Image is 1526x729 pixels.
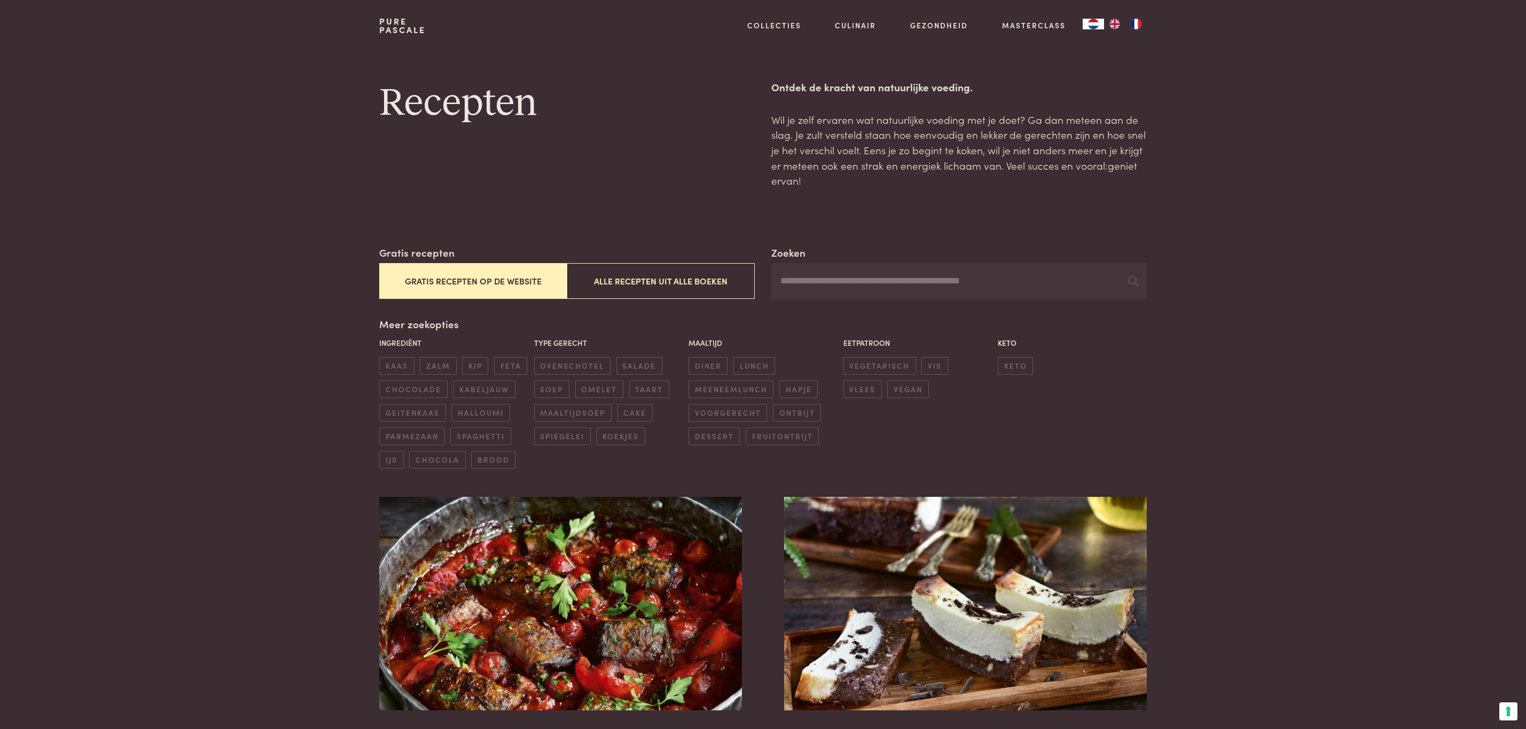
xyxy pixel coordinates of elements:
button: Gratis recepten op de website [379,263,567,299]
span: fruitontbijt [746,427,819,445]
span: vlees [843,381,882,398]
span: kaas [379,357,414,375]
span: meeneemlunch [688,381,773,398]
span: spiegelei [534,427,591,445]
span: salade [616,357,662,375]
span: omelet [575,381,623,398]
span: lunch [733,357,775,375]
a: PurePascale [379,17,426,34]
span: maaltijdsoep [534,404,612,422]
label: Zoeken [771,245,805,260]
span: zalm [420,357,456,375]
span: kip [462,357,488,375]
span: geitenkaas [379,404,445,422]
span: taart [629,381,669,398]
span: ovenschotel [534,357,611,375]
span: vegetarisch [843,357,916,375]
button: Uw voorkeuren voor toestemming voor trackingtechnologieën [1499,702,1517,720]
p: Wil je zelf ervaren wat natuurlijke voeding met je doet? Ga dan meteen aan de slag. Je zult verst... [771,112,1146,188]
a: Collecties [747,20,801,31]
span: soep [534,381,569,398]
span: voorgerecht [688,404,767,422]
span: kabeljauw [453,381,515,398]
label: Gratis recepten [379,245,455,260]
ul: Language list [1104,19,1147,29]
p: Eetpatroon [843,337,992,348]
span: vegan [887,381,928,398]
span: spaghetti [450,427,511,445]
img: Brownie-cheesecake [784,497,1146,710]
span: chocolade [379,381,447,398]
span: parmezaan [379,427,444,445]
span: hapje [779,381,818,398]
span: vis [921,357,948,375]
div: Language [1083,19,1104,29]
strong: Ontdek de kracht van natuurlijke voeding. [771,80,973,94]
p: Keto [998,337,1147,348]
img: Aubergine-gehaktrolletjes in tomatensaus [379,497,741,710]
a: Gezondheid [910,20,968,31]
a: EN [1104,19,1125,29]
span: chocola [409,451,465,469]
span: ontbijt [773,404,821,422]
button: Alle recepten uit alle boeken [567,263,754,299]
span: halloumi [451,404,510,422]
a: NL [1083,19,1104,29]
span: keto [998,357,1033,375]
span: ijs [379,451,403,469]
span: cake [617,404,653,422]
span: brood [471,451,515,469]
a: Masterclass [1002,20,1066,31]
p: Maaltijd [688,337,838,348]
span: dessert [688,427,740,445]
h1: Recepten [379,80,754,128]
p: Ingrediënt [379,337,528,348]
a: Culinair [835,20,876,31]
span: diner [688,357,727,375]
a: FR [1125,19,1147,29]
aside: Language selected: Nederlands [1083,19,1147,29]
p: Type gerecht [534,337,683,348]
span: koekjes [597,427,645,445]
span: feta [494,357,527,375]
